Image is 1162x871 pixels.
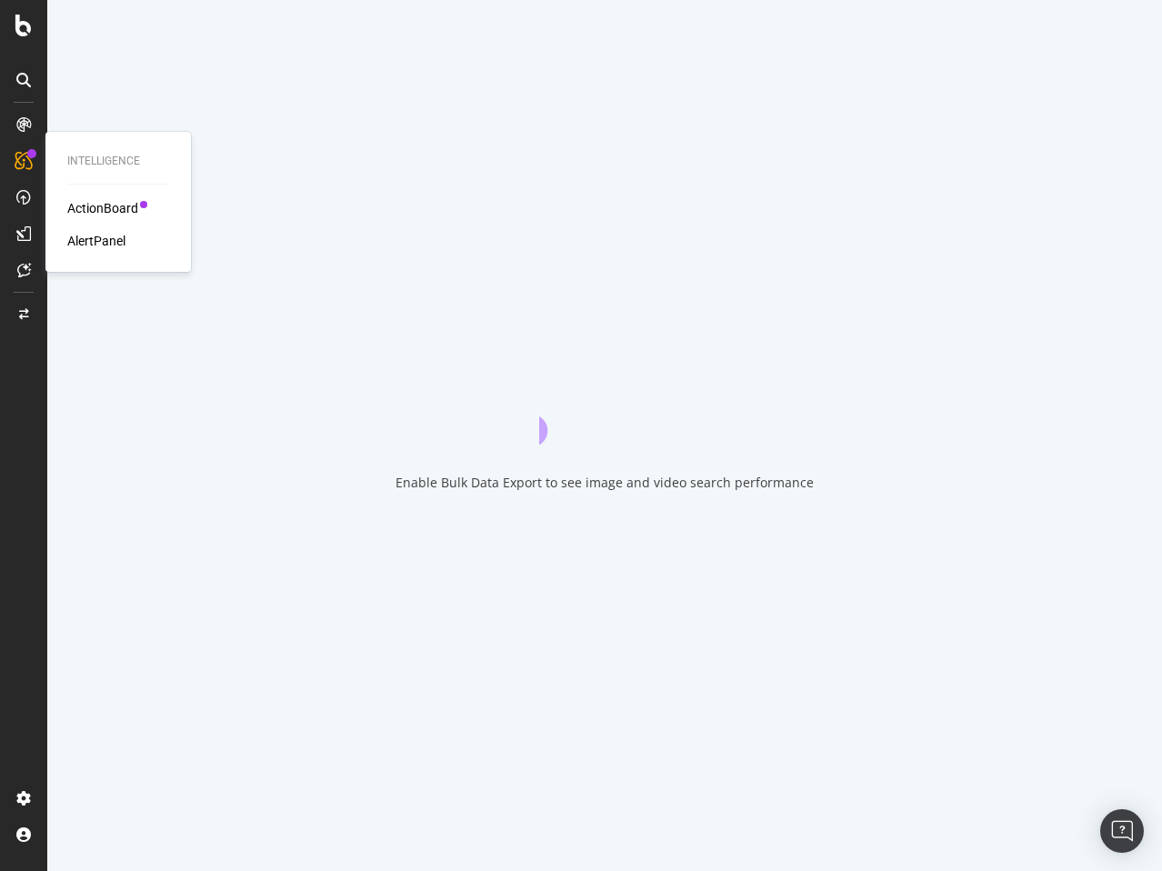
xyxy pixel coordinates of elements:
div: Open Intercom Messenger [1100,809,1144,853]
a: AlertPanel [67,232,125,250]
div: Enable Bulk Data Export to see image and video search performance [396,474,814,492]
a: ActionBoard [67,199,138,217]
div: animation [539,379,670,445]
div: Intelligence [67,154,169,169]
